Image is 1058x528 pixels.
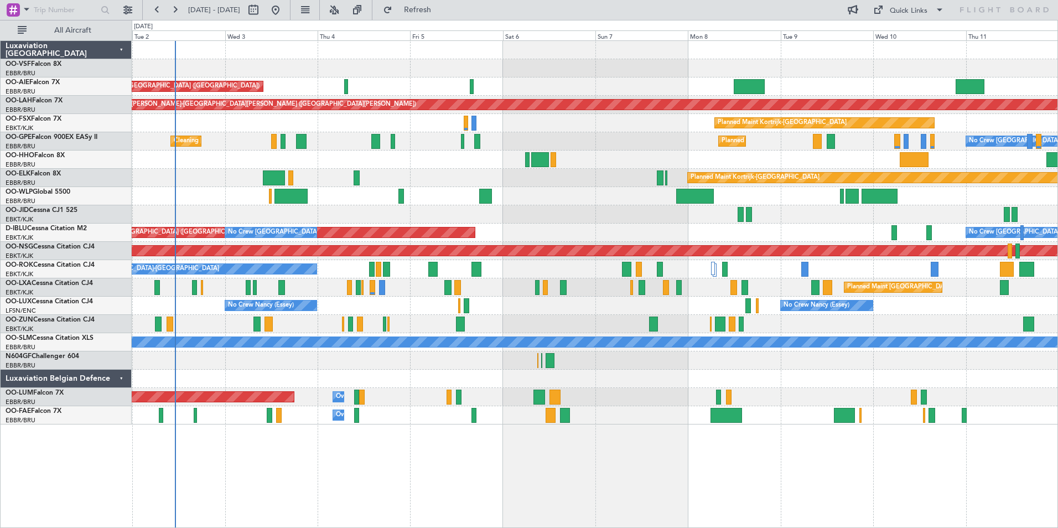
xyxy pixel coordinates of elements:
[29,27,117,34] span: All Aircraft
[6,244,33,250] span: OO-NSG
[691,169,820,186] div: Planned Maint Kortrijk-[GEOGRAPHIC_DATA]
[6,390,64,396] a: OO-LUMFalcon 7X
[6,280,32,287] span: OO-LXA
[6,234,33,242] a: EBKT/KJK
[378,1,444,19] button: Refresh
[784,297,849,314] div: No Crew Nancy (Essey)
[81,224,273,241] div: AOG Maint [GEOGRAPHIC_DATA] ([GEOGRAPHIC_DATA] National)
[174,133,359,149] div: Cleaning [GEOGRAPHIC_DATA] ([GEOGRAPHIC_DATA] National)
[6,335,32,341] span: OO-SLM
[6,408,61,415] a: OO-FAEFalcon 7X
[6,298,93,305] a: OO-LUXCessna Citation CJ4
[89,96,416,113] div: Planned Maint [PERSON_NAME]-[GEOGRAPHIC_DATA][PERSON_NAME] ([GEOGRAPHIC_DATA][PERSON_NAME])
[188,5,240,15] span: [DATE] - [DATE]
[6,152,65,159] a: OO-HHOFalcon 8X
[6,79,60,86] a: OO-AIEFalcon 7X
[6,353,79,360] a: N604GFChallenger 604
[688,30,780,40] div: Mon 8
[6,134,32,141] span: OO-GPE
[395,6,441,14] span: Refresh
[6,97,32,104] span: OO-LAH
[847,279,1047,296] div: Planned Maint [GEOGRAPHIC_DATA] ([GEOGRAPHIC_DATA] National)
[890,6,927,17] div: Quick Links
[6,189,70,195] a: OO-WLPGlobal 5500
[6,207,77,214] a: OO-JIDCessna CJ1 525
[6,262,95,268] a: OO-ROKCessna Citation CJ4
[6,124,33,132] a: EBKT/KJK
[318,30,410,40] div: Thu 4
[12,22,120,39] button: All Aircraft
[6,97,63,104] a: OO-LAHFalcon 7X
[6,61,61,68] a: OO-VSFFalcon 8X
[781,30,873,40] div: Tue 9
[34,2,97,18] input: Trip Number
[6,307,36,315] a: LFSN/ENC
[6,408,31,415] span: OO-FAE
[228,297,294,314] div: No Crew Nancy (Essey)
[873,30,966,40] div: Wed 10
[6,317,95,323] a: OO-ZUNCessna Citation CJ4
[228,224,413,241] div: No Crew [GEOGRAPHIC_DATA] ([GEOGRAPHIC_DATA] National)
[6,298,32,305] span: OO-LUX
[868,1,950,19] button: Quick Links
[134,22,153,32] div: [DATE]
[6,252,33,260] a: EBKT/KJK
[6,161,35,169] a: EBBR/BRU
[132,30,225,40] div: Tue 2
[6,225,87,232] a: D-IBLUCessna Citation M2
[6,215,33,224] a: EBKT/KJK
[6,361,35,370] a: EBBR/BRU
[336,389,411,405] div: Owner Melsbroek Air Base
[6,61,31,68] span: OO-VSF
[6,225,27,232] span: D-IBLU
[6,317,33,323] span: OO-ZUN
[6,390,33,396] span: OO-LUM
[6,142,35,151] a: EBBR/BRU
[336,407,411,423] div: Owner Melsbroek Air Base
[6,106,35,114] a: EBBR/BRU
[225,30,318,40] div: Wed 3
[6,134,97,141] a: OO-GPEFalcon 900EX EASy II
[6,398,35,406] a: EBBR/BRU
[718,115,847,131] div: Planned Maint Kortrijk-[GEOGRAPHIC_DATA]
[6,353,32,360] span: N604GF
[6,343,35,351] a: EBBR/BRU
[6,280,93,287] a: OO-LXACessna Citation CJ4
[6,170,30,177] span: OO-ELK
[6,197,35,205] a: EBBR/BRU
[6,79,29,86] span: OO-AIE
[6,179,35,187] a: EBBR/BRU
[503,30,595,40] div: Sat 6
[595,30,688,40] div: Sun 7
[6,69,35,77] a: EBBR/BRU
[6,416,35,425] a: EBBR/BRU
[6,87,35,96] a: EBBR/BRU
[6,270,33,278] a: EBKT/KJK
[410,30,502,40] div: Fri 5
[6,116,61,122] a: OO-FSXFalcon 7X
[85,78,260,95] div: Planned Maint [GEOGRAPHIC_DATA] ([GEOGRAPHIC_DATA])
[6,116,31,122] span: OO-FSX
[6,325,33,333] a: EBKT/KJK
[6,152,34,159] span: OO-HHO
[6,170,61,177] a: OO-ELKFalcon 8X
[722,133,922,149] div: Planned Maint [GEOGRAPHIC_DATA] ([GEOGRAPHIC_DATA] National)
[6,244,95,250] a: OO-NSGCessna Citation CJ4
[6,207,29,214] span: OO-JID
[6,189,33,195] span: OO-WLP
[6,262,33,268] span: OO-ROK
[6,288,33,297] a: EBKT/KJK
[6,335,94,341] a: OO-SLMCessna Citation XLS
